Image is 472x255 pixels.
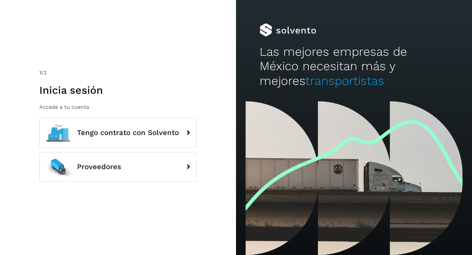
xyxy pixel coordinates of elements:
[260,45,448,88] h2: Las mejores empresas de México necesitan más y mejores
[39,152,197,182] button: Proveedores
[77,163,121,171] span: Proveedores
[39,104,197,110] p: Accede a tu cuenta
[39,118,197,147] button: Tengo contrato con Solvento
[77,129,179,137] span: Tengo contrato con Solvento
[39,69,41,76] span: 1
[39,84,197,96] h1: Inicia sesión
[39,69,197,77] div: /2
[305,74,384,88] span: transportistas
